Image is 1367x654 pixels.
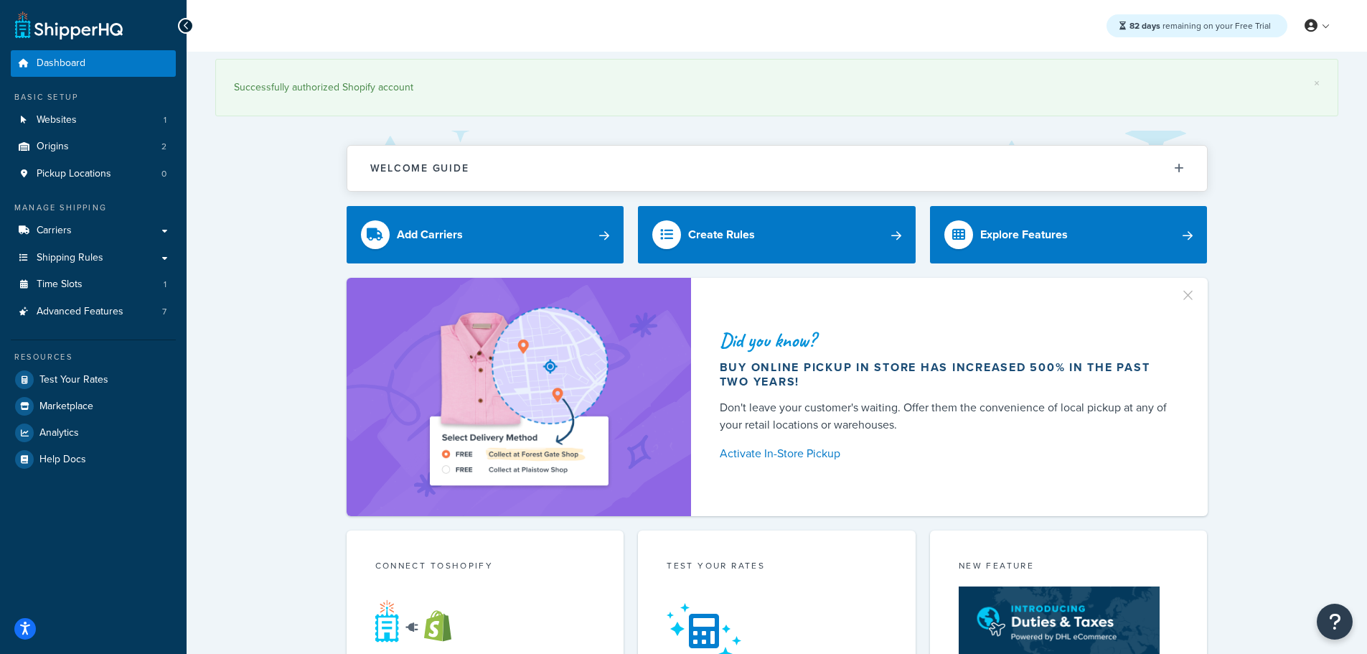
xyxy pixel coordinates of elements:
div: Buy online pickup in store has increased 500% in the past two years! [720,360,1173,389]
a: Explore Features [930,206,1208,263]
li: Origins [11,134,176,160]
div: Did you know? [720,330,1173,350]
div: Successfully authorized Shopify account [234,78,1320,98]
a: Create Rules [638,206,916,263]
strong: 82 days [1129,19,1160,32]
img: connect-shq-shopify-9b9a8c5a.svg [375,599,465,643]
span: 1 [164,279,166,291]
button: Welcome Guide [347,146,1207,191]
div: Test your rates [667,559,887,576]
a: Origins2 [11,134,176,160]
img: ad-shirt-map-b0359fc47e01cab431d101c4b569394f6a03f54285957d908178d52f29eb9668.png [389,299,649,495]
li: Advanced Features [11,299,176,325]
a: Analytics [11,420,176,446]
a: Time Slots1 [11,271,176,298]
span: remaining on your Free Trial [1129,19,1271,32]
div: Explore Features [980,225,1068,245]
li: Time Slots [11,271,176,298]
span: 7 [162,306,166,318]
div: Create Rules [688,225,755,245]
span: Time Slots [37,279,83,291]
li: Pickup Locations [11,161,176,187]
li: Websites [11,107,176,134]
a: Test Your Rates [11,367,176,393]
div: Don't leave your customer's waiting. Offer them the convenience of local pickup at any of your re... [720,399,1173,434]
div: Resources [11,351,176,363]
div: Add Carriers [397,225,463,245]
span: Help Docs [39,454,86,466]
span: 0 [161,168,166,180]
a: Marketplace [11,393,176,419]
a: Activate In-Store Pickup [720,444,1173,464]
span: Test Your Rates [39,374,108,386]
div: Manage Shipping [11,202,176,214]
span: Carriers [37,225,72,237]
span: 2 [161,141,166,153]
button: Open Resource Center [1317,604,1353,640]
span: Websites [37,114,77,126]
span: Analytics [39,427,79,439]
span: Advanced Features [37,306,123,318]
span: Marketplace [39,401,93,413]
h2: Welcome Guide [370,163,469,174]
span: 1 [164,114,166,126]
div: Basic Setup [11,91,176,103]
a: Add Carriers [347,206,624,263]
div: Connect to Shopify [375,559,596,576]
a: Dashboard [11,50,176,77]
a: × [1314,78,1320,89]
a: Pickup Locations0 [11,161,176,187]
span: Pickup Locations [37,168,111,180]
a: Carriers [11,218,176,244]
a: Advanced Features7 [11,299,176,325]
a: Shipping Rules [11,245,176,271]
span: Origins [37,141,69,153]
div: New Feature [959,559,1179,576]
a: Websites1 [11,107,176,134]
span: Dashboard [37,57,85,70]
a: Help Docs [11,447,176,472]
span: Shipping Rules [37,252,103,264]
